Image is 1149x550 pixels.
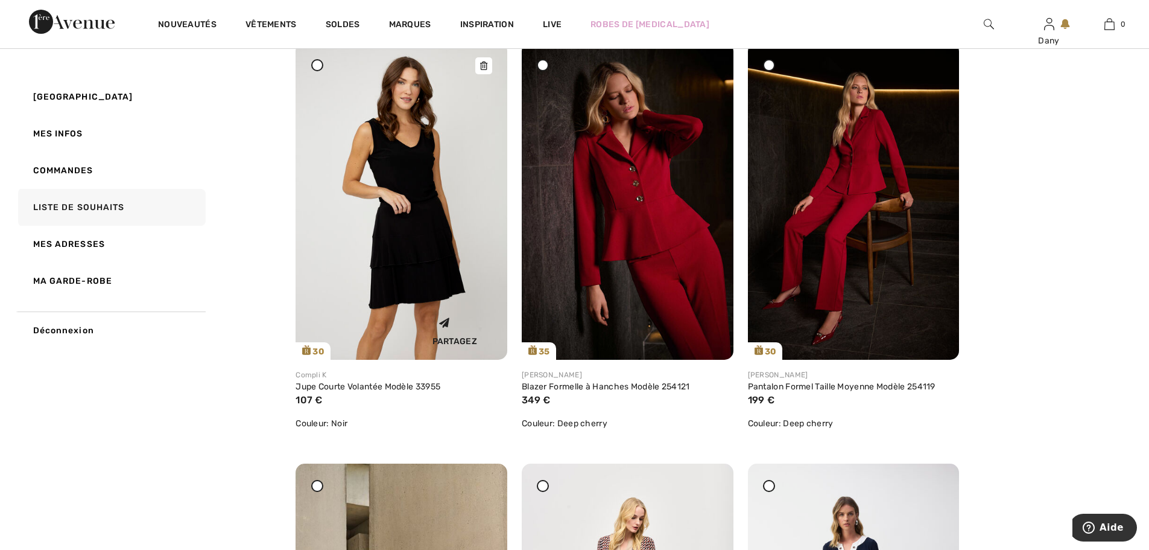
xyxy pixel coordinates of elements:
[16,152,206,189] a: Commandes
[522,369,733,380] div: [PERSON_NAME]
[1080,17,1139,31] a: 0
[16,226,206,263] a: Mes adresses
[1044,18,1054,30] a: Se connecter
[16,312,206,349] a: Déconnexion
[748,382,935,392] a: Pantalon Formel Taille Moyenne Modèle 254119
[326,19,360,32] a: Soldes
[1121,19,1125,30] span: 0
[158,19,217,32] a: Nouveautés
[590,18,709,31] a: Robes de [MEDICAL_DATA]
[16,115,206,152] a: Mes infos
[245,19,297,32] a: Vêtements
[748,42,960,360] a: 30
[296,382,440,392] a: Jupe Courte Volantée Modèle 33955
[748,417,960,430] div: Couleur: Deep cherry
[460,19,514,32] span: Inspiration
[522,42,733,360] a: 35
[1072,514,1137,544] iframe: Ouvre un widget dans lequel vous pouvez trouver plus d’informations
[748,42,960,360] img: joseph-ribkoff-pants-deep-cherry_254119b_2_df16_search.jpg
[16,189,206,226] a: Liste de souhaits
[411,308,498,351] div: Partagez
[543,18,562,31] a: Live
[296,417,507,430] div: Couleur: Noir
[296,42,507,360] img: compli-k-skirts-black_33955_2_d610_search.jpg
[522,417,733,430] div: Couleur: Deep cherry
[296,42,507,360] a: 30
[296,369,507,380] div: Compli K
[1104,17,1115,31] img: Mon panier
[748,394,775,406] span: 199 €
[33,92,133,102] span: [GEOGRAPHIC_DATA]
[522,42,733,360] img: joseph-ribkoff-jackets-blazers-deep-cherry_254121c_1_6f43_search.jpg
[522,382,690,392] a: Blazer Formelle à Hanches Modèle 254121
[748,369,960,380] div: [PERSON_NAME]
[1044,17,1054,31] img: Mes infos
[29,10,115,34] img: 1ère Avenue
[984,17,994,31] img: recherche
[389,19,431,32] a: Marques
[1019,34,1078,47] div: Dany
[296,394,323,406] span: 107 €
[16,263,206,299] a: Ma garde-robe
[522,394,551,406] span: 349 €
